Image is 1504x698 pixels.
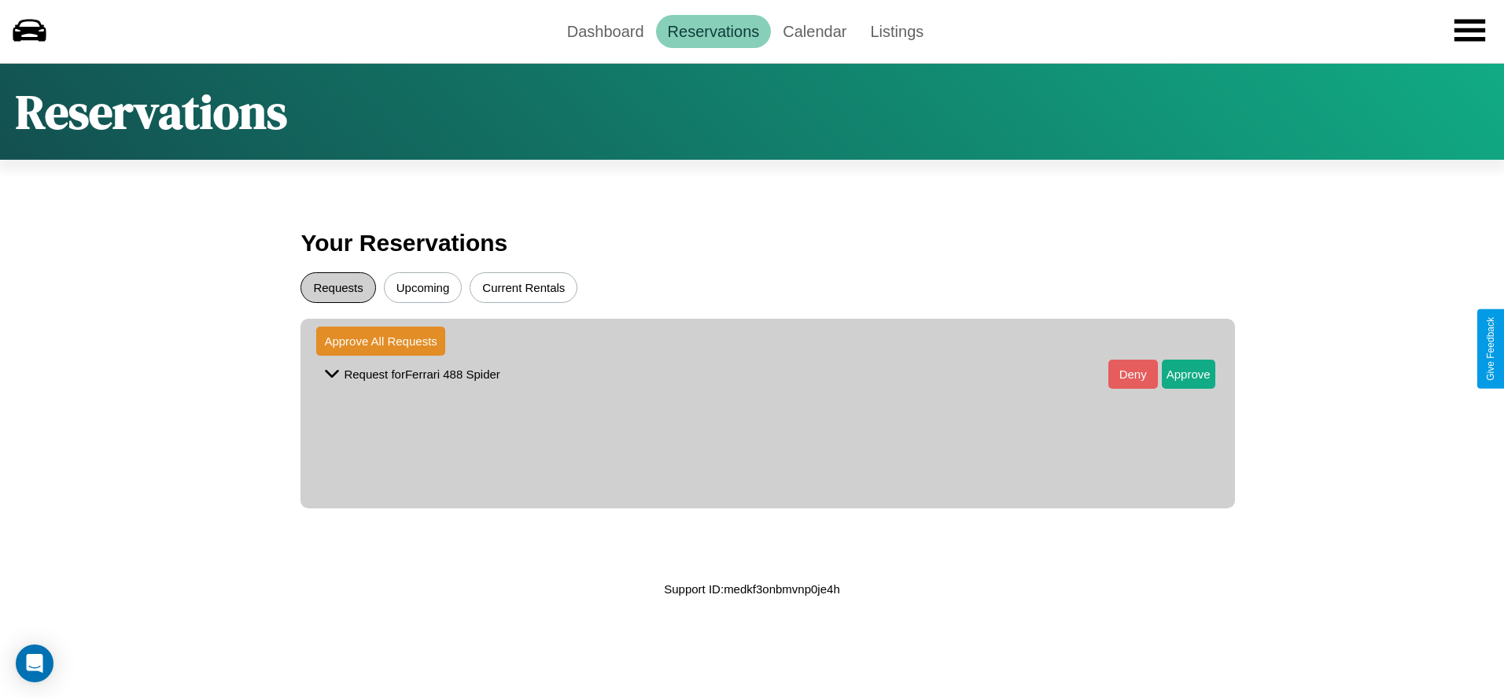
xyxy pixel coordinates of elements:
[16,644,53,682] div: Open Intercom Messenger
[384,272,463,303] button: Upcoming
[555,15,656,48] a: Dashboard
[300,272,375,303] button: Requests
[1485,317,1496,381] div: Give Feedback
[16,79,287,144] h1: Reservations
[1162,360,1215,389] button: Approve
[656,15,772,48] a: Reservations
[300,222,1203,264] h3: Your Reservations
[1108,360,1158,389] button: Deny
[858,15,935,48] a: Listings
[771,15,858,48] a: Calendar
[344,364,499,385] p: Request for Ferrari 488 Spider
[470,272,577,303] button: Current Rentals
[664,578,839,600] p: Support ID: medkf3onbmvnp0je4h
[316,327,444,356] button: Approve All Requests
